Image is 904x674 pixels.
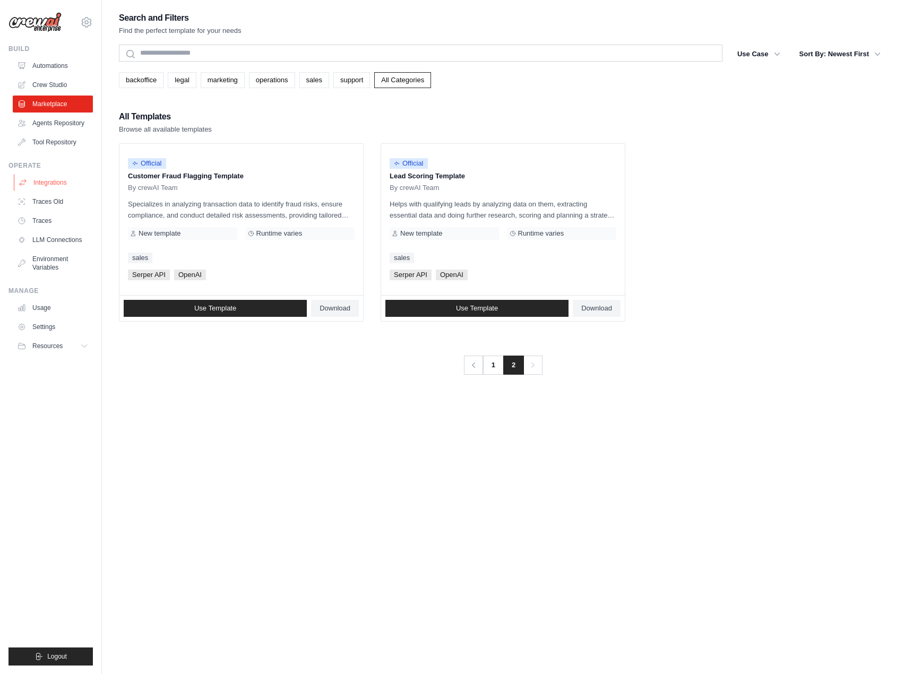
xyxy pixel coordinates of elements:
[32,342,63,350] span: Resources
[14,174,94,191] a: Integrations
[731,45,787,64] button: Use Case
[13,57,93,74] a: Automations
[128,184,178,192] span: By crewAI Team
[8,161,93,170] div: Operate
[128,253,152,263] a: sales
[201,72,245,88] a: marketing
[333,72,370,88] a: support
[299,72,329,88] a: sales
[8,287,93,295] div: Manage
[436,270,468,280] span: OpenAI
[311,300,359,317] a: Download
[13,231,93,248] a: LLM Connections
[13,338,93,355] button: Resources
[793,45,887,64] button: Sort By: Newest First
[13,212,93,229] a: Traces
[119,11,242,25] h2: Search and Filters
[249,72,295,88] a: operations
[374,72,431,88] a: All Categories
[128,171,355,182] p: Customer Fraud Flagging Template
[139,229,180,238] span: New template
[13,134,93,151] a: Tool Repository
[13,299,93,316] a: Usage
[581,304,612,313] span: Download
[124,300,307,317] a: Use Template
[8,12,62,32] img: Logo
[119,72,163,88] a: backoffice
[390,158,428,169] span: Official
[194,304,236,313] span: Use Template
[13,193,93,210] a: Traces Old
[385,300,569,317] a: Use Template
[390,198,616,221] p: Helps with qualifying leads by analyzing data on them, extracting essential data and doing furthe...
[47,652,67,661] span: Logout
[483,356,504,375] a: 1
[13,115,93,132] a: Agents Repository
[119,109,212,124] h2: All Templates
[503,356,524,375] span: 2
[119,25,242,36] p: Find the perfect template for your needs
[390,253,414,263] a: sales
[456,304,498,313] span: Use Template
[320,304,350,313] span: Download
[174,270,206,280] span: OpenAI
[128,198,355,221] p: Specializes in analyzing transaction data to identify fraud risks, ensure compliance, and conduct...
[168,72,196,88] a: legal
[13,318,93,335] a: Settings
[119,124,212,135] p: Browse all available templates
[390,184,440,192] span: By crewAI Team
[13,96,93,113] a: Marketplace
[463,356,543,375] nav: Pagination
[390,171,616,182] p: Lead Scoring Template
[128,158,166,169] span: Official
[13,250,93,276] a: Environment Variables
[390,270,432,280] span: Serper API
[128,270,170,280] span: Serper API
[400,229,442,238] span: New template
[573,300,621,317] a: Download
[256,229,303,238] span: Runtime varies
[518,229,564,238] span: Runtime varies
[8,45,93,53] div: Build
[8,647,93,666] button: Logout
[13,76,93,93] a: Crew Studio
